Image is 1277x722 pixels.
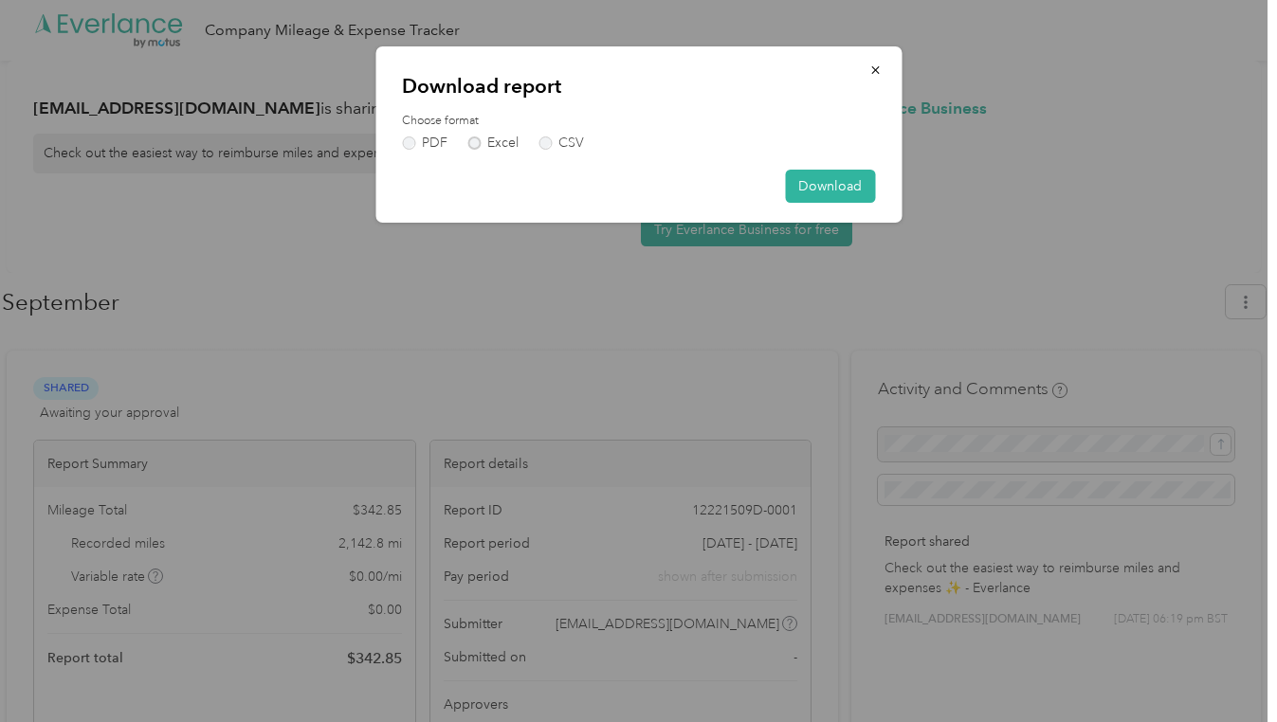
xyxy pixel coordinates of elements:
button: Download [785,170,875,203]
label: Choose format [402,113,875,130]
label: PDF [402,136,447,150]
label: CSV [538,136,584,150]
p: Download report [402,73,875,99]
label: Excel [467,136,519,150]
